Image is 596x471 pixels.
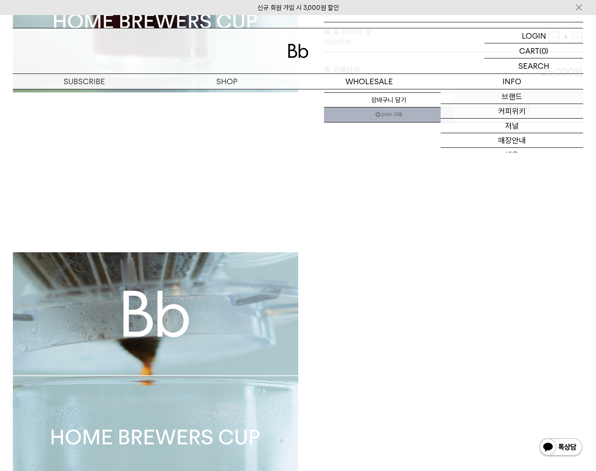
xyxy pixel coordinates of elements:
a: 저널 [441,119,583,133]
p: CART [519,43,539,58]
a: 채용 [441,148,583,162]
img: 카카오톡 채널 1:1 채팅 버튼 [539,437,583,458]
a: LOGIN [484,28,583,43]
a: 새창 [324,107,454,122]
a: 브랜드 [441,89,583,104]
a: 매장안내 [441,133,583,148]
a: SHOP [155,74,298,89]
p: SEARCH [518,58,549,73]
button: 장바구니 담기 [324,92,454,107]
a: 신규 회원 가입 시 3,000원 할인 [257,4,339,12]
p: LOGIN [522,28,546,43]
a: CART (0) [484,43,583,58]
a: SUBSCRIBE [13,74,155,89]
p: WHOLESALE [298,74,441,89]
p: INFO [441,74,583,89]
img: 로고 [288,44,309,58]
p: (0) [539,43,548,58]
a: 커피위키 [441,104,583,119]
